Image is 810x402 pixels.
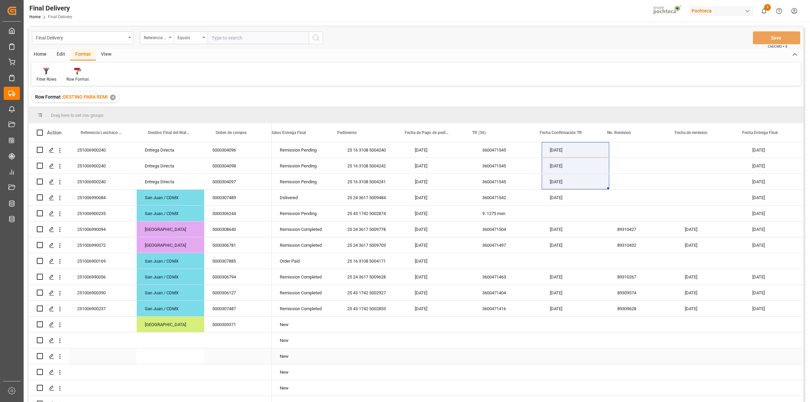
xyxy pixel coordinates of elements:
img: pochtecaImg.jpg_1689854062.jpg [651,5,684,17]
div: 25 43 1742 5002927 [339,285,407,300]
div: Final Delivery [29,3,72,13]
div: Referencia Leschaco (Impo) [144,33,167,41]
div: [DATE] [542,269,609,285]
div: [DATE] [542,142,609,158]
div: 251006990072 [69,237,137,253]
span: No. Remision [607,130,631,135]
div: 9. 1275 mxn [474,206,542,221]
div: 89309574 [609,285,677,300]
div: 89310267 [609,269,677,285]
div: Action [47,130,61,136]
div: 25 24 3617 5009703 [339,237,407,253]
div: 5000306244 [204,206,272,221]
div: View [96,49,116,60]
div: [DATE] [542,158,609,173]
div: San Juan / CDMX [137,206,204,221]
div: Remission Pending [272,142,339,158]
div: San Juan / CDMX [137,285,204,300]
div: New [272,364,339,380]
div: Press SPACE to select this row. [29,348,272,364]
div: 251006990084 [69,190,137,205]
div: 5000306794 [204,269,272,285]
div: 3600471463 [474,269,542,285]
span: 3 [764,4,771,11]
span: Destino Final del Material [148,130,190,135]
div: Remission Pending [272,158,339,173]
div: 251006900237 [69,301,137,316]
span: Fecha Confirmación TR [540,130,582,135]
div: 5000308640 [204,221,272,237]
div: Press SPACE to select this row. [29,332,272,348]
div: 251006990056 [69,269,137,285]
div: [DATE] [407,301,474,316]
div: 5000306127 [204,285,272,300]
a: Home [29,15,40,19]
div: 25 24 3617 5009484 [339,190,407,205]
div: 251006900240 [69,174,137,189]
div: Remission Completed [272,237,339,253]
span: Drag here to set row groups [51,113,104,118]
span: Ctrl/CMD + S [768,44,787,49]
div: 5000304098 [204,158,272,173]
div: [DATE] [677,221,744,237]
span: Pedimento [337,130,357,135]
div: 5000307489 [204,190,272,205]
div: 5000307885 [204,253,272,269]
div: [GEOGRAPHIC_DATA] [137,237,204,253]
div: Row Format [66,76,89,82]
div: 3600471404 [474,285,542,300]
div: 25 16 3108 5004241 [339,174,407,189]
span: Fecha de Pago de pedimento [405,130,450,135]
div: Final Delivery [36,33,126,42]
div: Delivered [272,190,339,205]
div: Pochteca [689,6,754,16]
div: [DATE] [542,285,609,300]
div: 5000309371 [204,317,272,332]
button: Save [753,31,800,44]
div: Press SPACE to select this row. [29,285,272,301]
div: 251006900235 [69,206,137,221]
div: Press SPACE to select this row. [29,190,272,206]
div: Press SPACE to select this row. [29,364,272,380]
div: Press SPACE to select this row. [29,301,272,317]
div: Press SPACE to select this row. [29,237,272,253]
div: San Juan / CDMX [137,253,204,269]
button: open menu [174,31,208,44]
div: 25 43 1742 5002874 [339,206,407,221]
div: [DATE] [542,190,609,205]
button: search button [309,31,323,44]
div: 3600471545 [474,158,542,173]
div: [DATE] [407,190,474,205]
div: Entrega Directa [137,174,204,189]
div: 251006990094 [69,221,137,237]
div: Entrega Directa [137,158,204,173]
div: Order Paid [272,253,339,269]
span: Referencia Leschaco (Impo) [81,130,123,135]
div: [DATE] [407,253,474,269]
button: show 3 new notifications [756,3,772,19]
div: [DATE] [542,221,609,237]
div: 3600471504 [474,221,542,237]
div: Press SPACE to select this row. [29,253,272,269]
input: Type to search [208,31,309,44]
div: 25 43 1742 5002853 [339,301,407,316]
div: 3600471542 [474,190,542,205]
div: [DATE] [407,174,474,189]
div: [DATE] [407,158,474,173]
div: 251006900240 [69,158,137,173]
button: open menu [140,31,174,44]
div: [DATE] [542,301,609,316]
div: Entrega Directa [137,142,204,158]
div: Format [70,49,96,60]
div: 25 24 3617 5009628 [339,269,407,285]
div: ✕ [110,95,116,100]
div: New [272,332,339,348]
span: DESTINO PARA REMI [63,94,108,100]
div: New [272,380,339,396]
div: 251006900169 [69,253,137,269]
div: Remission Completed [272,285,339,300]
div: [GEOGRAPHIC_DATA] [137,317,204,332]
div: [DATE] [542,237,609,253]
div: 5000307487 [204,301,272,316]
div: 25 16 3108 5004171 [339,253,407,269]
